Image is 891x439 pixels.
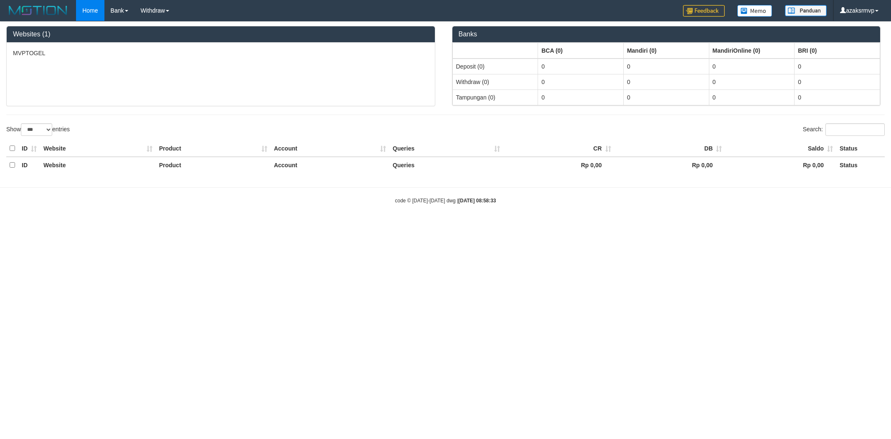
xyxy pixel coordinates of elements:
[452,74,538,89] td: Withdraw (0)
[825,123,885,136] input: Search:
[623,59,709,74] td: 0
[795,74,880,89] td: 0
[40,140,156,157] th: Website
[795,89,880,105] td: 0
[6,4,70,17] img: MOTION_logo.png
[836,140,885,157] th: Status
[389,157,503,173] th: Queries
[271,140,389,157] th: Account
[785,5,827,16] img: panduan.png
[683,5,725,17] img: Feedback.jpg
[836,157,885,173] th: Status
[795,43,880,59] th: Group: activate to sort column ascending
[13,31,429,38] h3: Websites (1)
[156,140,271,157] th: Product
[6,123,70,136] label: Show entries
[614,140,726,157] th: DB
[614,157,726,173] th: Rp 0,00
[21,123,52,136] select: Showentries
[709,43,795,59] th: Group: activate to sort column ascending
[452,43,538,59] th: Group: activate to sort column ascending
[623,74,709,89] td: 0
[452,89,538,105] td: Tampungan (0)
[725,157,836,173] th: Rp 0,00
[709,59,795,74] td: 0
[459,31,874,38] h3: Banks
[13,49,429,57] p: MVPTOGEL
[623,43,709,59] th: Group: activate to sort column ascending
[156,157,271,173] th: Product
[803,123,885,136] label: Search:
[503,140,614,157] th: CR
[623,89,709,105] td: 0
[538,74,624,89] td: 0
[458,198,496,204] strong: [DATE] 08:58:33
[725,140,836,157] th: Saldo
[40,157,156,173] th: Website
[18,140,40,157] th: ID
[538,59,624,74] td: 0
[795,59,880,74] td: 0
[395,198,496,204] small: code © [DATE]-[DATE] dwg |
[709,74,795,89] td: 0
[18,157,40,173] th: ID
[709,89,795,105] td: 0
[452,59,538,74] td: Deposit (0)
[503,157,614,173] th: Rp 0,00
[737,5,772,17] img: Button%20Memo.svg
[389,140,503,157] th: Queries
[271,157,389,173] th: Account
[538,89,624,105] td: 0
[538,43,624,59] th: Group: activate to sort column ascending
